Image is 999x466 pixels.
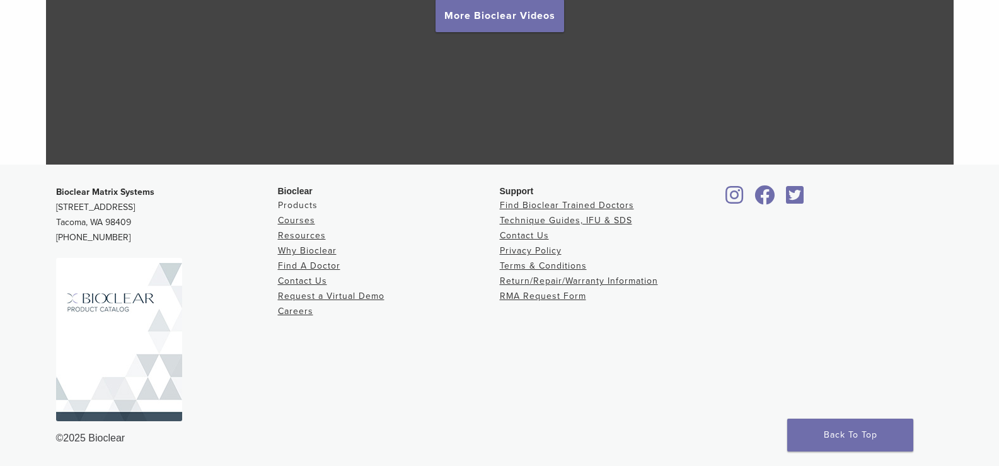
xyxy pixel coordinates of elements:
[500,215,632,226] a: Technique Guides, IFU & SDS
[56,431,944,446] div: ©2025 Bioclear
[500,200,634,211] a: Find Bioclear Trained Doctors
[500,291,586,301] a: RMA Request Form
[278,215,315,226] a: Courses
[500,186,534,196] span: Support
[278,306,313,317] a: Careers
[56,187,154,197] strong: Bioclear Matrix Systems
[278,245,337,256] a: Why Bioclear
[500,276,658,286] a: Return/Repair/Warranty Information
[722,193,748,206] a: Bioclear
[751,193,780,206] a: Bioclear
[278,200,318,211] a: Products
[500,260,587,271] a: Terms & Conditions
[278,230,326,241] a: Resources
[787,419,913,451] a: Back To Top
[278,291,384,301] a: Request a Virtual Demo
[500,230,549,241] a: Contact Us
[56,185,278,245] p: [STREET_ADDRESS] Tacoma, WA 98409 [PHONE_NUMBER]
[278,186,313,196] span: Bioclear
[782,193,809,206] a: Bioclear
[278,260,340,271] a: Find A Doctor
[56,258,182,421] img: Bioclear
[278,276,327,286] a: Contact Us
[500,245,562,256] a: Privacy Policy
